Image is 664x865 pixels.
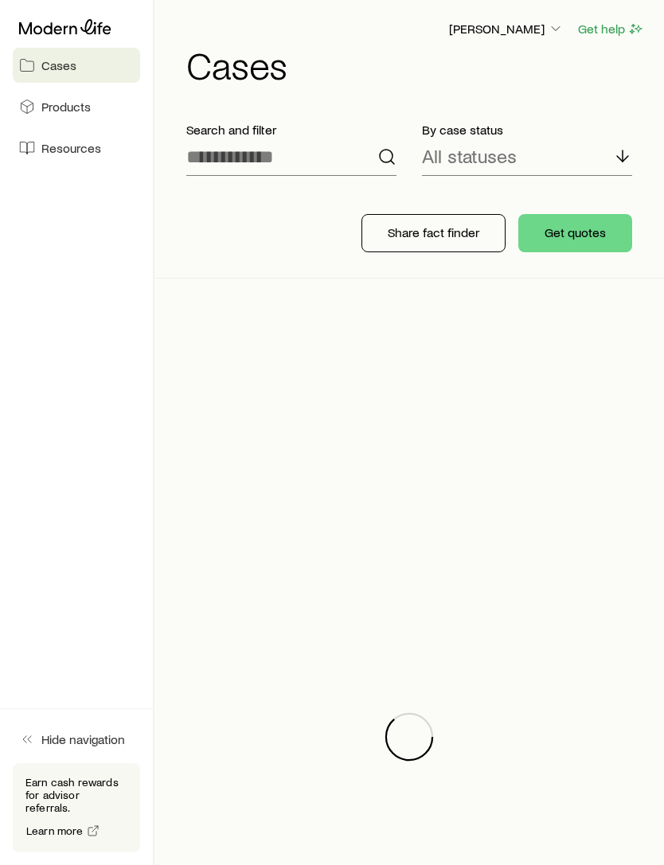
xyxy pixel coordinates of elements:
[186,45,645,84] h1: Cases
[449,21,564,37] p: [PERSON_NAME]
[577,20,645,38] button: Get help
[13,48,140,83] a: Cases
[361,214,506,252] button: Share fact finder
[41,99,91,115] span: Products
[422,145,517,167] p: All statuses
[448,20,564,39] button: [PERSON_NAME]
[186,122,396,138] p: Search and filter
[13,763,140,852] div: Earn cash rewards for advisor referrals.Learn more
[41,57,76,73] span: Cases
[422,122,632,138] p: By case status
[13,89,140,124] a: Products
[26,825,84,836] span: Learn more
[518,214,632,252] button: Get quotes
[13,722,140,757] button: Hide navigation
[13,131,140,166] a: Resources
[25,776,127,814] p: Earn cash rewards for advisor referrals.
[41,140,101,156] span: Resources
[41,731,125,747] span: Hide navigation
[388,224,479,240] p: Share fact finder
